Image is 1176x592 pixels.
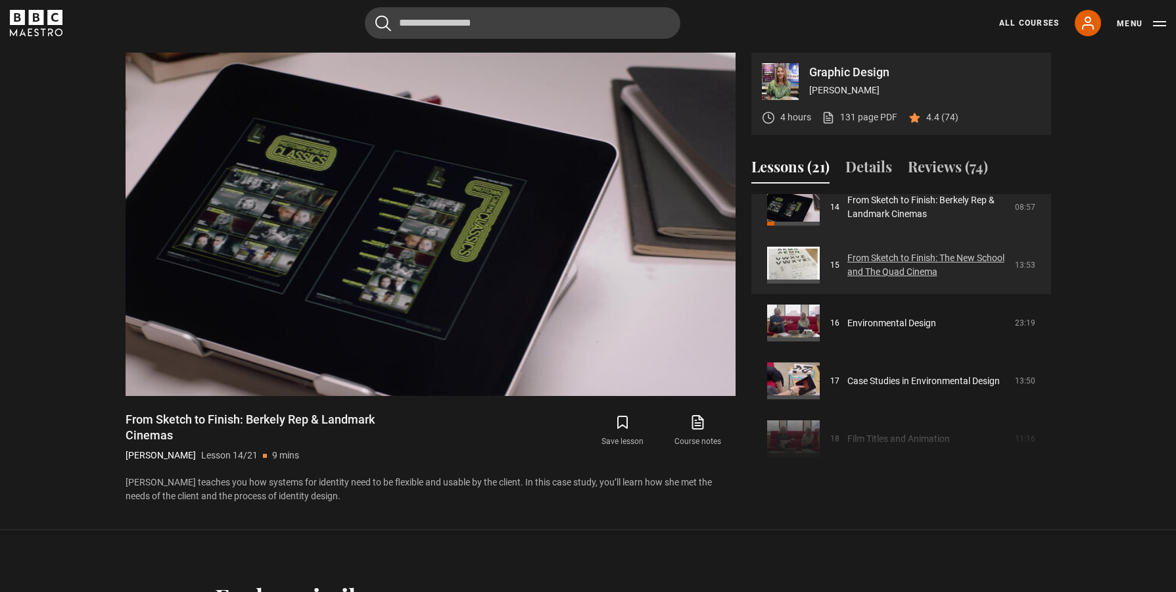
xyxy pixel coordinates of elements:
[585,412,660,450] button: Save lesson
[847,374,1000,388] a: Case Studies in Environmental Design
[1117,17,1166,30] button: Toggle navigation
[999,17,1059,29] a: All Courses
[822,111,897,124] a: 131 page PDF
[908,156,988,184] button: Reviews (74)
[847,316,936,330] a: Environmental Design
[809,84,1041,97] p: [PERSON_NAME]
[845,156,892,184] button: Details
[751,156,830,184] button: Lessons (21)
[365,7,680,39] input: Search
[126,53,736,396] video-js: Video Player
[780,111,811,124] p: 4 hours
[10,10,62,36] svg: BBC Maestro
[201,449,258,462] p: Lesson 14/21
[126,476,736,503] p: [PERSON_NAME] teaches you how systems for identity need to be flexible and usable by the client. ...
[809,66,1041,78] p: Graphic Design
[126,412,421,443] h1: From Sketch to Finish: Berkely Rep & Landmark Cinemas
[847,251,1007,279] a: From Sketch to Finish: The New School and The Quad Cinema
[926,111,958,124] p: 4.4 (74)
[660,412,735,462] a: Course notes
[126,449,196,462] p: [PERSON_NAME]
[847,193,1007,221] a: From Sketch to Finish: Berkely Rep & Landmark Cinemas
[272,449,299,462] p: 9 mins
[375,15,391,32] button: Submit the search query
